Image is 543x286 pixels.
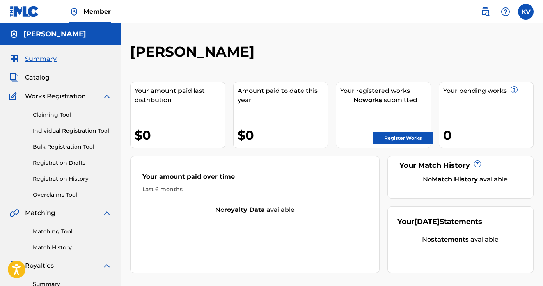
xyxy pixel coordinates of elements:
[131,205,379,215] div: No available
[443,126,534,144] div: 0
[102,261,112,270] img: expand
[9,73,19,82] img: Catalog
[69,7,79,16] img: Top Rightsholder
[9,261,19,270] img: Royalties
[25,261,54,270] span: Royalties
[518,4,534,20] div: User Menu
[102,92,112,101] img: expand
[9,73,50,82] a: CatalogCatalog
[33,143,112,151] a: Bulk Registration Tool
[9,30,19,39] img: Accounts
[362,96,382,104] strong: works
[102,208,112,218] img: expand
[431,236,469,243] strong: statements
[407,175,523,184] div: No available
[501,7,510,16] img: help
[414,217,440,226] span: [DATE]
[340,86,431,96] div: Your registered works
[23,30,86,39] h5: Karl Vance
[498,4,513,20] div: Help
[33,243,112,252] a: Match History
[9,54,57,64] a: SummarySummary
[33,175,112,183] a: Registration History
[33,191,112,199] a: Overclaims Tool
[142,185,367,194] div: Last 6 months
[25,208,55,218] span: Matching
[25,92,86,101] span: Works Registration
[9,54,19,64] img: Summary
[238,126,328,144] div: $0
[238,86,328,105] div: Amount paid to date this year
[224,206,265,213] strong: royalty data
[397,160,523,171] div: Your Match History
[135,86,225,105] div: Your amount paid last distribution
[397,217,482,227] div: Your Statements
[33,159,112,167] a: Registration Drafts
[397,235,523,244] div: No available
[33,111,112,119] a: Claiming Tool
[9,92,20,101] img: Works Registration
[33,227,112,236] a: Matching Tool
[83,7,111,16] span: Member
[340,96,431,105] div: No submitted
[135,126,225,144] div: $0
[521,177,543,242] iframe: Resource Center
[130,43,258,60] h2: [PERSON_NAME]
[474,161,481,167] span: ?
[25,73,50,82] span: Catalog
[511,87,517,93] span: ?
[432,176,478,183] strong: Match History
[25,54,57,64] span: Summary
[33,127,112,135] a: Individual Registration Tool
[9,6,39,17] img: MLC Logo
[373,132,433,144] a: Register Works
[142,172,367,185] div: Your amount paid over time
[477,4,493,20] a: Public Search
[443,86,534,96] div: Your pending works
[481,7,490,16] img: search
[9,208,19,218] img: Matching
